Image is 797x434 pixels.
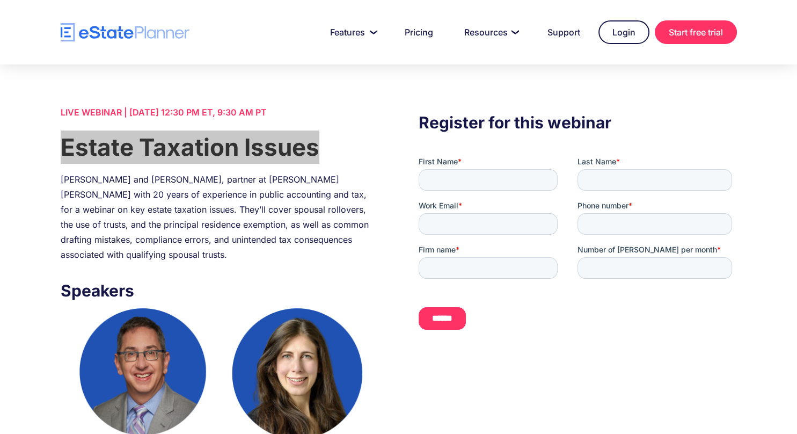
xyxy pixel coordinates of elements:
h3: Register for this webinar [419,110,736,135]
a: home [61,23,189,42]
a: Login [598,20,649,44]
h3: Speakers [61,278,378,303]
div: LIVE WEBINAR | [DATE] 12:30 PM ET, 9:30 AM PT [61,105,378,120]
a: Resources [451,21,529,43]
iframe: Form 0 [419,156,736,339]
h1: Estate Taxation Issues [61,131,378,164]
a: Start free trial [655,20,737,44]
a: Pricing [392,21,446,43]
div: [PERSON_NAME] and [PERSON_NAME], partner at [PERSON_NAME] [PERSON_NAME] with 20 years of experien... [61,172,378,262]
a: Features [317,21,386,43]
a: Support [535,21,593,43]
